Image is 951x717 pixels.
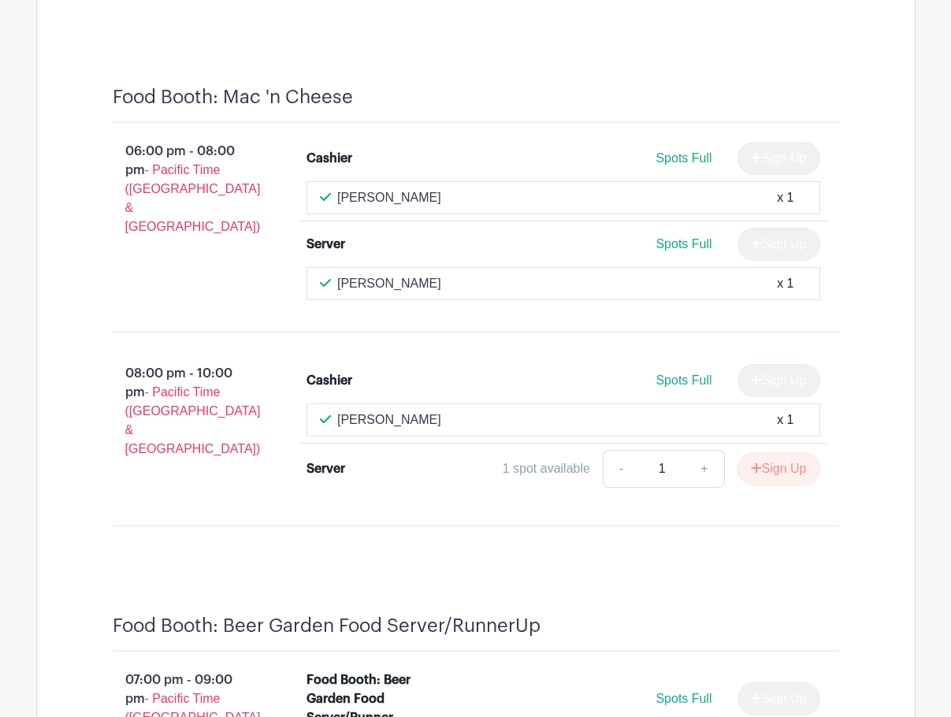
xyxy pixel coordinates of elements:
[306,149,352,168] div: Cashier
[337,274,441,293] p: [PERSON_NAME]
[737,452,820,485] button: Sign Up
[777,411,793,429] div: x 1
[306,371,352,390] div: Cashier
[87,136,282,243] p: 06:00 pm - 08:00 pm
[87,358,282,465] p: 08:00 pm - 10:00 pm
[685,450,724,488] a: +
[337,188,441,207] p: [PERSON_NAME]
[603,450,639,488] a: -
[656,692,711,705] span: Spots Full
[125,163,261,233] span: - Pacific Time ([GEOGRAPHIC_DATA] & [GEOGRAPHIC_DATA])
[337,411,441,429] p: [PERSON_NAME]
[306,459,345,478] div: Server
[113,86,353,109] h4: Food Booth: Mac 'n Cheese
[656,373,711,387] span: Spots Full
[656,237,711,251] span: Spots Full
[656,151,711,165] span: Spots Full
[777,188,793,207] div: x 1
[113,615,541,637] h4: Food Booth: Beer Garden Food Server/RunnerUp
[125,385,261,455] span: - Pacific Time ([GEOGRAPHIC_DATA] & [GEOGRAPHIC_DATA])
[503,459,590,478] div: 1 spot available
[777,274,793,293] div: x 1
[306,235,345,254] div: Server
